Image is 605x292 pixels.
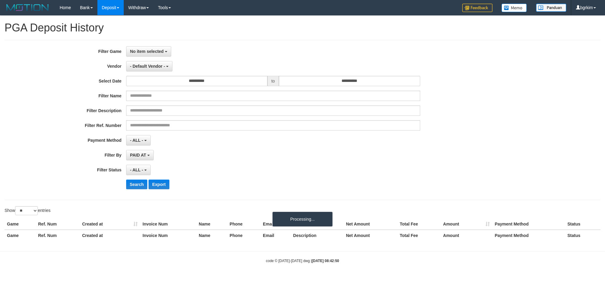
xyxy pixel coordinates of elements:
[344,230,397,241] th: Net Amount
[149,180,169,189] button: Export
[5,219,36,230] th: Game
[441,219,492,230] th: Amount
[5,230,36,241] th: Game
[291,230,344,241] th: Description
[126,150,154,160] button: PAID AT
[492,219,565,230] th: Payment Method
[36,219,80,230] th: Ref. Num
[312,259,339,263] strong: [DATE] 08:42:50
[565,230,600,241] th: Status
[126,180,148,189] button: Search
[267,76,279,86] span: to
[397,230,440,241] th: Total Fee
[130,49,164,54] span: No item selected
[130,153,146,157] span: PAID AT
[260,230,291,241] th: Email
[126,61,173,71] button: - Default Vendor -
[536,4,566,12] img: panduan.png
[266,259,339,263] small: code © [DATE]-[DATE] dwg |
[80,219,140,230] th: Created at
[196,230,227,241] th: Name
[196,219,227,230] th: Name
[130,167,143,172] span: - ALL -
[80,230,140,241] th: Created at
[126,165,151,175] button: - ALL -
[5,22,600,34] h1: PGA Deposit History
[140,230,196,241] th: Invoice Num
[227,230,260,241] th: Phone
[397,219,440,230] th: Total Fee
[441,230,492,241] th: Amount
[126,135,151,145] button: - ALL -
[130,138,143,143] span: - ALL -
[260,219,291,230] th: Email
[36,230,80,241] th: Ref. Num
[130,64,165,69] span: - Default Vendor -
[126,46,171,57] button: No item selected
[502,4,527,12] img: Button%20Memo.svg
[227,219,260,230] th: Phone
[15,206,38,215] select: Showentries
[5,206,51,215] label: Show entries
[5,3,51,12] img: MOTION_logo.png
[565,219,600,230] th: Status
[272,212,333,227] div: Processing...
[140,219,196,230] th: Invoice Num
[462,4,492,12] img: Feedback.jpg
[492,230,565,241] th: Payment Method
[344,219,397,230] th: Net Amount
